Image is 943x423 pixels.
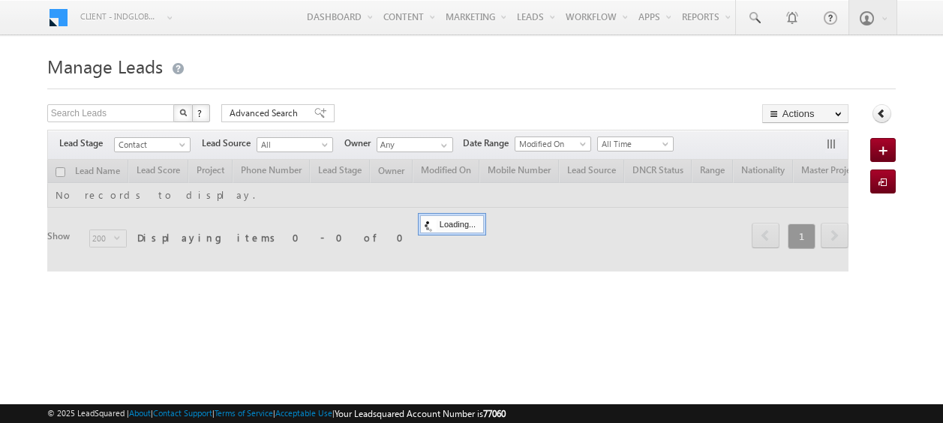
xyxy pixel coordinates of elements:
[483,408,506,419] span: 77060
[47,406,506,421] span: © 2025 LeadSquared | | | | |
[230,106,302,120] span: Advanced Search
[335,408,506,419] span: Your Leadsquared Account Number is
[197,106,204,119] span: ?
[597,136,674,151] a: All Time
[59,136,114,150] span: Lead Stage
[215,408,273,418] a: Terms of Service
[420,215,484,233] div: Loading...
[257,137,333,152] a: All
[80,9,159,24] span: Client - indglobal1 (77060)
[433,138,452,153] a: Show All Items
[153,408,212,418] a: Contact Support
[762,104,848,123] button: Actions
[192,104,210,122] button: ?
[47,54,163,78] span: Manage Leads
[515,136,591,151] a: Modified On
[377,137,453,152] input: Type to Search
[257,138,329,151] span: All
[202,136,257,150] span: Lead Source
[515,137,587,151] span: Modified On
[275,408,332,418] a: Acceptable Use
[463,136,515,150] span: Date Range
[344,136,377,150] span: Owner
[179,109,187,116] img: Search
[598,137,669,151] span: All Time
[114,137,191,152] a: Contact
[115,138,186,151] span: Contact
[129,408,151,418] a: About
